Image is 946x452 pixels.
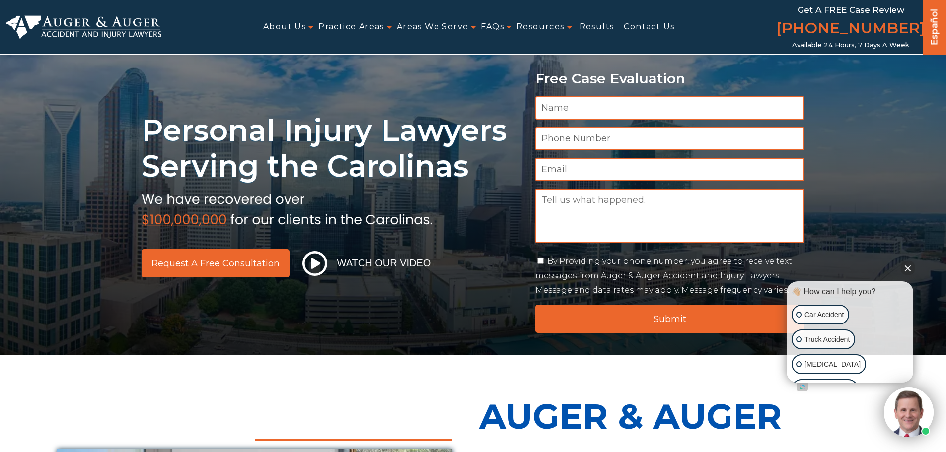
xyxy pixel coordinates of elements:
[479,385,889,448] p: Auger & Auger
[580,16,614,38] a: Results
[535,158,805,181] input: Email
[901,261,915,275] button: Close Intaker Chat Widget
[6,15,161,39] img: Auger & Auger Accident and Injury Lawyers Logo
[151,259,280,268] span: Request a Free Consultation
[797,383,808,391] a: Open intaker chat
[481,16,504,38] a: FAQs
[789,286,911,297] div: 👋🏼 How can I help you?
[535,305,805,333] input: Submit
[798,5,904,15] span: Get a FREE Case Review
[884,387,934,437] img: Intaker widget Avatar
[299,251,434,276] button: Watch Our Video
[516,16,565,38] a: Resources
[142,189,433,227] img: sub text
[804,309,844,321] p: Car Accident
[624,16,674,38] a: Contact Us
[804,333,850,346] p: Truck Accident
[263,16,306,38] a: About Us
[142,113,523,184] h1: Personal Injury Lawyers Serving the Carolinas
[776,17,925,41] a: [PHONE_NUMBER]
[535,71,805,86] p: Free Case Evaluation
[535,257,792,295] label: By Providing your phone number, you agree to receive text messages from Auger & Auger Accident an...
[397,16,469,38] a: Areas We Serve
[535,96,805,120] input: Name
[792,41,909,49] span: Available 24 Hours, 7 Days a Week
[318,16,384,38] a: Practice Areas
[804,358,861,371] p: [MEDICAL_DATA]
[142,249,290,277] a: Request a Free Consultation
[535,127,805,150] input: Phone Number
